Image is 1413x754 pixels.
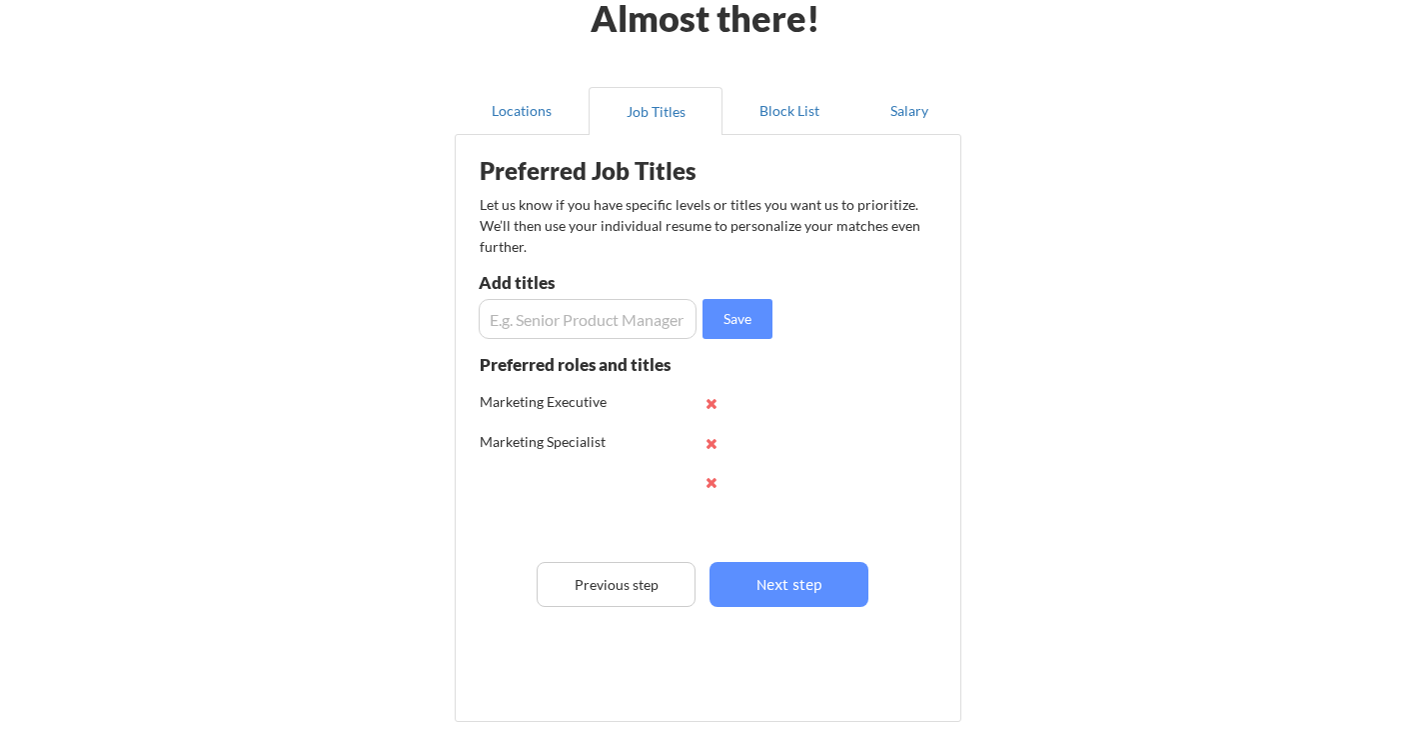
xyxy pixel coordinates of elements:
button: Previous step [537,562,696,607]
button: Locations [455,87,589,135]
div: Preferred roles and titles [480,356,696,373]
div: Let us know if you have specific levels or titles you want us to prioritize. We’ll then use your ... [480,194,922,257]
button: Salary [856,87,961,135]
button: Job Titles [589,87,722,135]
input: E.g. Senior Product Manager [479,299,697,339]
button: Block List [722,87,856,135]
div: Add titles [479,274,692,291]
button: Next step [709,562,868,607]
div: Preferred Job Titles [480,159,731,183]
div: Marketing Executive [480,392,611,412]
div: Marketing Specialist [480,432,611,452]
button: Save [703,299,772,339]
